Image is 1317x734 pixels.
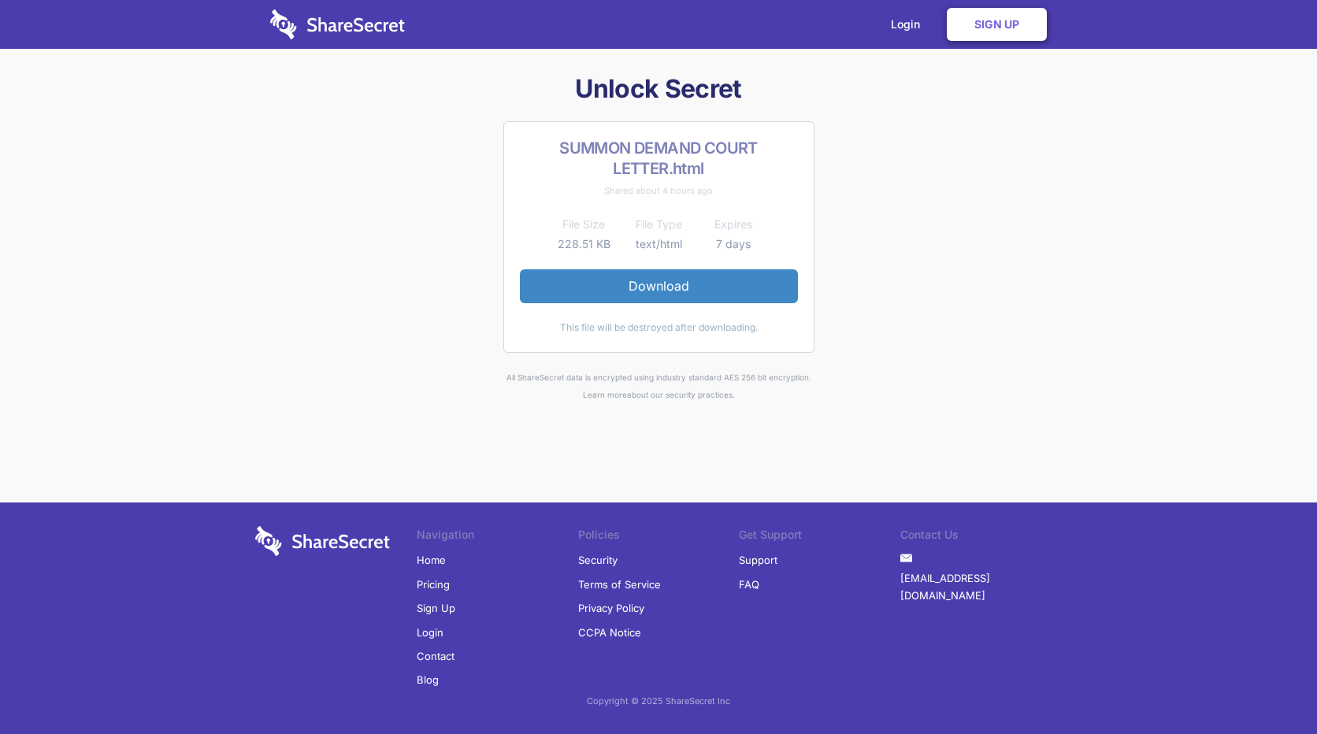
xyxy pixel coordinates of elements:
[739,548,777,572] a: Support
[578,573,661,596] a: Terms of Service
[900,566,1062,608] a: [EMAIL_ADDRESS][DOMAIN_NAME]
[578,526,740,548] li: Policies
[270,9,405,39] img: logo-wordmark-white-trans-d4663122ce5f474addd5e946df7df03e33cb6a1c49d2221995e7729f52c070b2.svg
[696,215,771,234] th: Expires
[583,390,627,399] a: Learn more
[621,215,696,234] th: File Type
[739,573,759,596] a: FAQ
[520,319,798,336] div: This file will be destroyed after downloading.
[578,621,641,644] a: CCPA Notice
[417,644,454,668] a: Contact
[249,369,1068,404] div: All ShareSecret data is encrypted using industry standard AES 256 bit encryption. about our secur...
[520,182,798,199] div: Shared about 4 hours ago
[578,548,618,572] a: Security
[900,526,1062,548] li: Contact Us
[547,215,621,234] th: File Size
[520,138,798,179] h2: SUMMON DEMAND COURT LETTER.html
[417,596,455,620] a: Sign Up
[578,596,644,620] a: Privacy Policy
[547,235,621,254] td: 228.51 KB
[417,621,443,644] a: Login
[947,8,1047,41] a: Sign Up
[255,526,390,556] img: logo-wordmark-white-trans-d4663122ce5f474addd5e946df7df03e33cb6a1c49d2221995e7729f52c070b2.svg
[417,548,446,572] a: Home
[417,668,439,691] a: Blog
[249,72,1068,106] h1: Unlock Secret
[739,526,900,548] li: Get Support
[417,573,450,596] a: Pricing
[696,235,771,254] td: 7 days
[417,526,578,548] li: Navigation
[520,269,798,302] a: Download
[621,235,696,254] td: text/html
